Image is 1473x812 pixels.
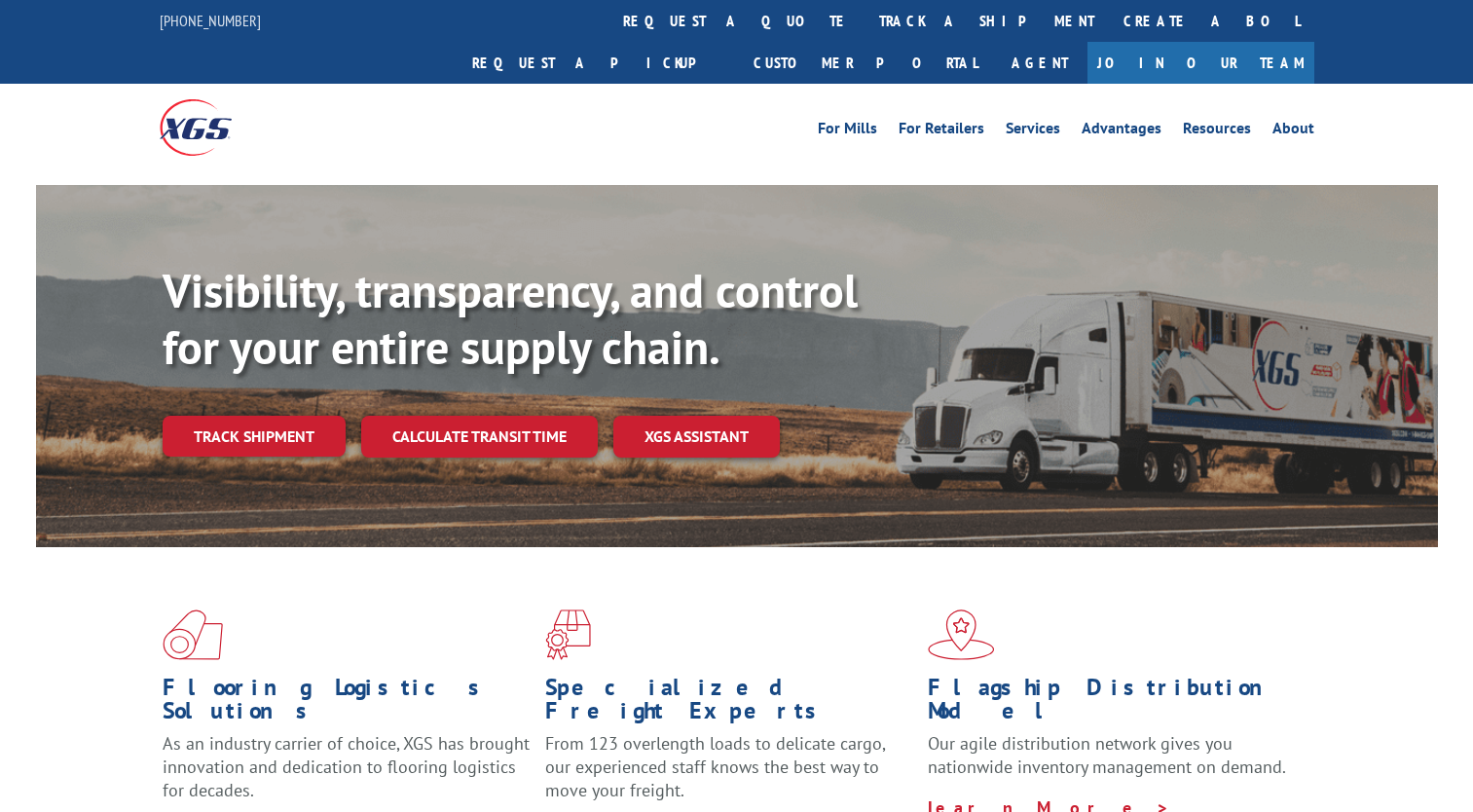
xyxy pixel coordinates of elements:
a: XGS ASSISTANT [613,416,780,458]
h1: Specialized Freight Experts [545,676,913,732]
span: As an industry carrier of choice, XGS has brought innovation and dedication to flooring logistics... [163,732,530,801]
a: Services [1006,121,1060,142]
h1: Flagship Distribution Model [928,676,1296,732]
h1: Flooring Logistics Solutions [163,676,531,732]
a: [PHONE_NUMBER] [160,11,261,30]
a: Track shipment [163,416,346,457]
b: Visibility, transparency, and control for your entire supply chain. [163,260,858,377]
a: About [1272,121,1314,142]
a: Advantages [1082,121,1161,142]
span: Our agile distribution network gives you nationwide inventory management on demand. [928,732,1286,778]
a: Request a pickup [458,42,739,84]
a: Agent [992,42,1087,84]
img: xgs-icon-focused-on-flooring-red [545,609,591,660]
a: Calculate transit time [361,416,598,458]
a: Customer Portal [739,42,992,84]
a: For Retailers [899,121,984,142]
img: xgs-icon-flagship-distribution-model-red [928,609,995,660]
a: For Mills [818,121,877,142]
img: xgs-icon-total-supply-chain-intelligence-red [163,609,223,660]
a: Resources [1183,121,1251,142]
a: Join Our Team [1087,42,1314,84]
